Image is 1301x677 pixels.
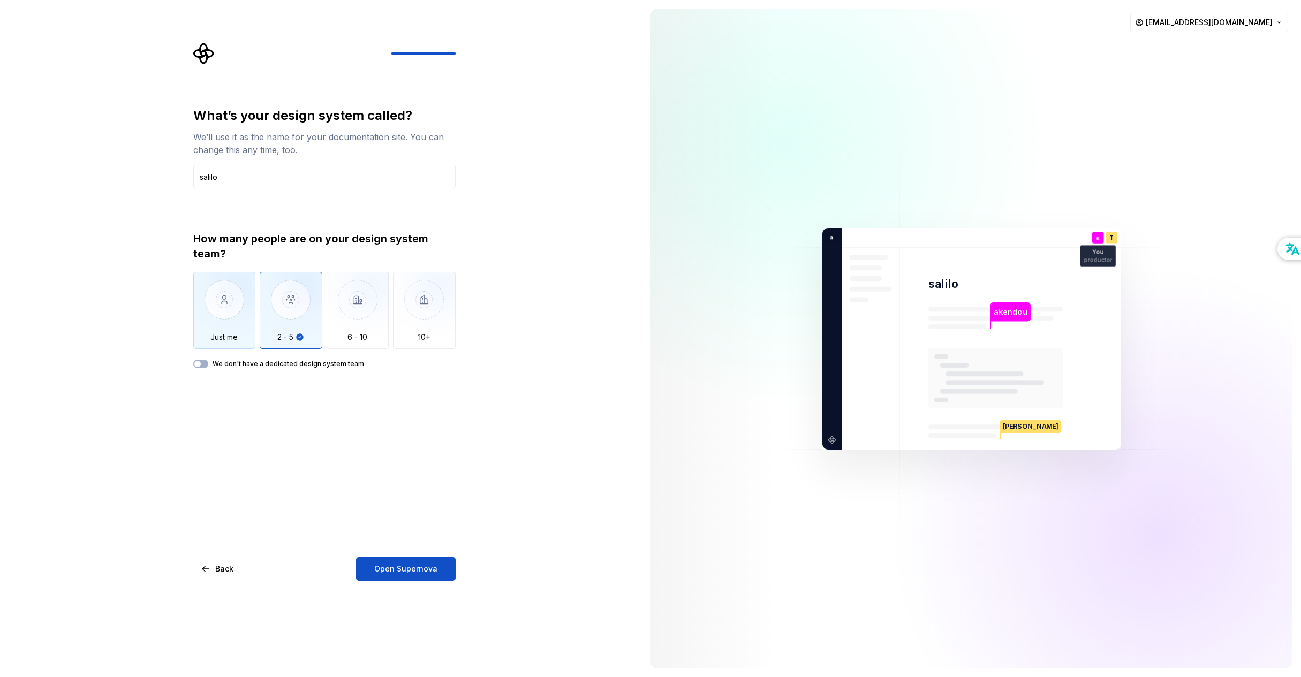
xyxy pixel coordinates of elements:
span: [EMAIL_ADDRESS][DOMAIN_NAME] [1146,17,1273,28]
label: We don't have a dedicated design system team [213,360,364,368]
span: Back [215,564,233,574]
div: T [1106,232,1117,244]
p: a [1096,234,1099,240]
div: We’ll use it as the name for your documentation site. You can change this any time, too. [193,131,456,156]
button: Back [193,557,243,581]
span: Open Supernova [374,564,437,574]
p: akendou [994,306,1027,317]
p: productor [1084,257,1111,263]
p: salilo [928,276,958,292]
div: How many people are on your design system team? [193,231,456,261]
p: a [826,232,834,242]
p: [PERSON_NAME] [1001,420,1061,433]
div: What’s your design system called? [193,107,456,124]
svg: Supernova Logo [193,43,215,64]
button: Open Supernova [356,557,456,581]
input: Design system name [193,165,456,188]
p: You [1092,249,1103,255]
button: [EMAIL_ADDRESS][DOMAIN_NAME] [1130,13,1288,32]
